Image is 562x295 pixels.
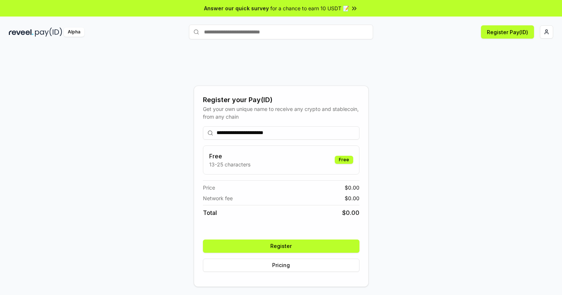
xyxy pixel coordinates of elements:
[335,156,353,164] div: Free
[203,240,359,253] button: Register
[203,105,359,120] div: Get your own unique name to receive any crypto and stablecoin, from any chain
[342,208,359,217] span: $ 0.00
[203,95,359,105] div: Register your Pay(ID)
[203,194,233,202] span: Network fee
[270,4,349,12] span: for a chance to earn 10 USDT 📝
[209,152,250,161] h3: Free
[345,194,359,202] span: $ 0.00
[481,25,534,39] button: Register Pay(ID)
[203,259,359,272] button: Pricing
[203,184,215,191] span: Price
[203,208,217,217] span: Total
[35,28,62,37] img: pay_id
[209,161,250,168] p: 13-25 characters
[64,28,84,37] div: Alpha
[345,184,359,191] span: $ 0.00
[9,28,34,37] img: reveel_dark
[204,4,269,12] span: Answer our quick survey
